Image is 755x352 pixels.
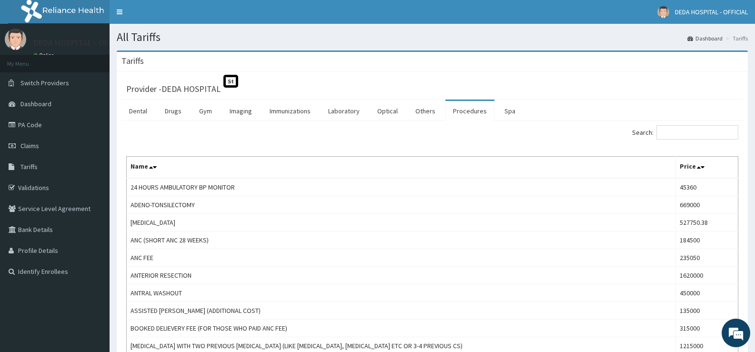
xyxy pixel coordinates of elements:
a: Immunizations [262,101,318,121]
td: ADENO-TONSILECTOMY [127,196,676,214]
span: Dashboard [20,100,51,108]
span: Switch Providers [20,79,69,87]
a: Optical [370,101,405,121]
div: Chat with us now [50,53,160,66]
a: Procedures [445,101,494,121]
a: Dashboard [687,34,723,42]
td: 45360 [676,178,738,196]
td: BOOKED DELIEVERY FEE (FOR THOSE WHO PAID ANC FEE) [127,320,676,337]
td: 135000 [676,302,738,320]
span: St [223,75,238,88]
th: Price [676,157,738,179]
td: ASSISTED [PERSON_NAME] (ADDITIONAL COST) [127,302,676,320]
span: Tariffs [20,162,38,171]
span: Claims [20,141,39,150]
td: 669000 [676,196,738,214]
p: DEDA HOSPITAL - OFFICIAL [33,39,131,47]
td: 450000 [676,284,738,302]
span: We're online! [55,111,131,208]
textarea: Type your message and hit 'Enter' [5,243,181,277]
th: Name [127,157,676,179]
td: [MEDICAL_DATA] [127,214,676,231]
img: d_794563401_company_1708531726252_794563401 [18,48,39,71]
h3: Provider - DEDA HOSPITAL [126,85,221,93]
a: Online [33,52,56,59]
td: 315000 [676,320,738,337]
td: 184500 [676,231,738,249]
td: 527750.38 [676,214,738,231]
h1: All Tariffs [117,31,748,43]
a: Others [408,101,443,121]
a: Imaging [222,101,260,121]
li: Tariffs [724,34,748,42]
span: DEDA HOSPITAL - OFFICIAL [675,8,748,16]
div: Minimize live chat window [156,5,179,28]
a: Laboratory [321,101,367,121]
td: 235050 [676,249,738,267]
td: 1620000 [676,267,738,284]
td: ANC FEE [127,249,676,267]
a: Dental [121,101,155,121]
a: Gym [191,101,220,121]
td: 24 HOURS AMBULATORY BP MONITOR [127,178,676,196]
td: ANC (SHORT ANC 28 WEEKS) [127,231,676,249]
a: Spa [497,101,523,121]
td: ANTERIOR RESECTION [127,267,676,284]
label: Search: [632,125,738,140]
img: User Image [5,29,26,50]
a: Drugs [157,101,189,121]
td: ANTRAL WASHOUT [127,284,676,302]
img: User Image [657,6,669,18]
h3: Tariffs [121,57,144,65]
input: Search: [656,125,738,140]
